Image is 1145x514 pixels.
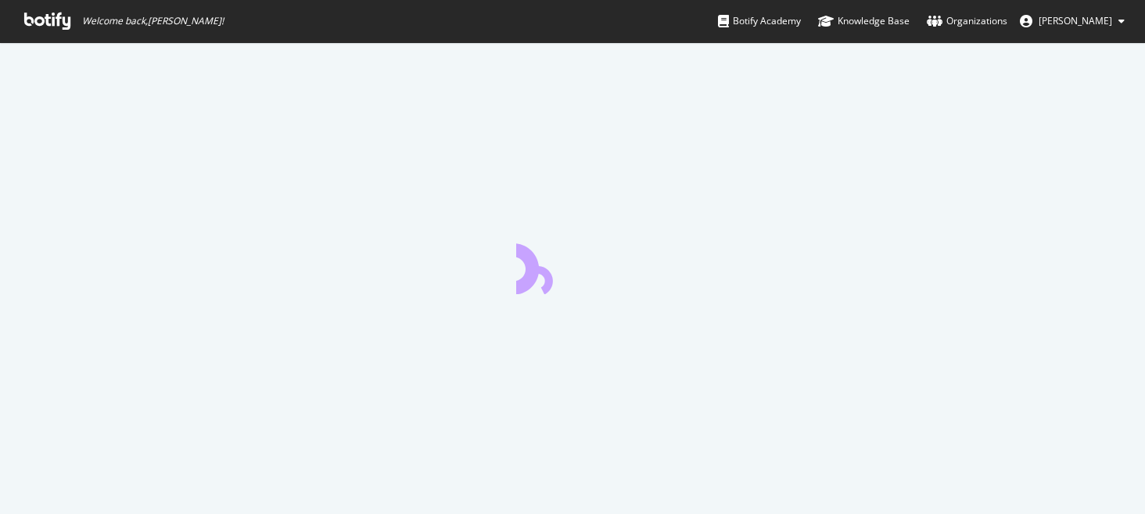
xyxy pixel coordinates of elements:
[82,15,224,27] span: Welcome back, [PERSON_NAME] !
[818,13,910,29] div: Knowledge Base
[718,13,801,29] div: Botify Academy
[1007,9,1137,34] button: [PERSON_NAME]
[516,238,629,294] div: animation
[927,13,1007,29] div: Organizations
[1039,14,1112,27] span: Richard Lawther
